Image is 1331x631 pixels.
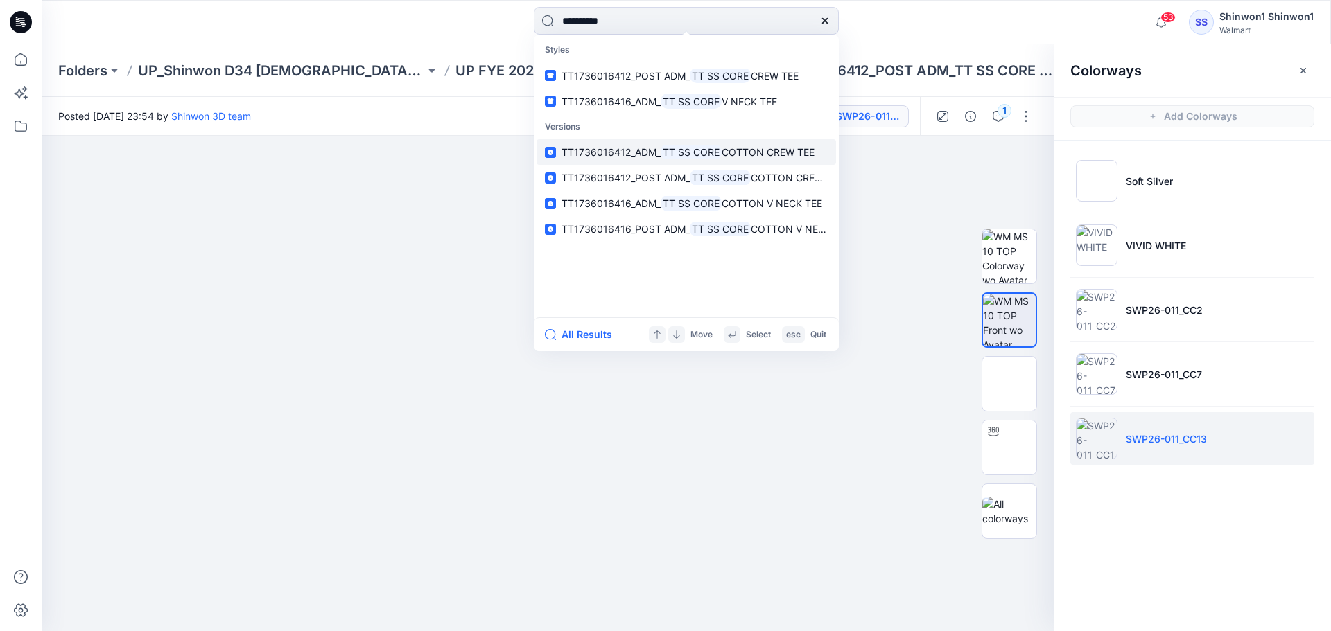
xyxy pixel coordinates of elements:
a: UP FYE 2027 S1 D34 [DEMOGRAPHIC_DATA] Knit Tops [455,61,742,80]
span: CREW TEE [751,70,799,82]
div: SS [1189,10,1214,35]
p: Quit [810,328,826,342]
h2: Colorways [1070,62,1142,79]
span: TT1736016412_ADM_ [562,146,661,158]
span: TT1736016412_POST ADM_ [562,70,690,82]
p: Move [690,328,713,342]
span: COTTON V NECK TEE [751,223,851,235]
span: TT1736016416_ADM_ [562,96,661,107]
span: COTTON V NECK TEE [722,197,822,209]
p: VIVID WHITE [1126,238,1186,253]
mark: TT SS CORE [661,94,722,109]
a: TT1736016412_POST ADM_TT SS CORECREW TEE [537,63,836,89]
img: WM MS 10 TOP Front wo Avatar [983,294,1036,346]
button: 1 [987,105,1009,127]
p: Select [746,328,771,342]
span: V NECK TEE [722,96,777,107]
span: TT1736016416_POST ADM_ [562,223,690,235]
button: SWP26-011_CC13 [812,105,909,127]
a: Folders [58,61,107,80]
span: Posted [DATE] 23:54 by [58,109,251,123]
mark: TT SS CORE [690,170,751,186]
img: WM MS 10 TOP Colorway wo Avatar [982,229,1036,283]
p: TT1736016412_POST ADM_TT SS CORE CREW TEE [773,61,1060,80]
span: TT1736016416_ADM_ [562,197,661,209]
a: TT1736016412_ADM_TT SS CORECOTTON CREW TEE [537,139,836,165]
a: TT1736016416_ADM_TT SS COREV NECK TEE [537,89,836,114]
span: 53 [1160,12,1176,23]
button: Details [959,105,982,127]
span: COTTON CREW TEE [722,146,815,158]
a: TT1736016416_POST ADM_TT SS CORECOTTON V NECK TEE [537,216,836,242]
a: Shinwon 3D team [171,110,251,122]
span: COTTON CREW TEE [751,172,844,184]
div: 1 [998,104,1011,118]
p: Soft Silver [1126,174,1173,188]
mark: TT SS CORE [661,195,722,211]
span: TT1736016412_POST ADM_ [562,172,690,184]
img: SWP26-011_CC7 [1076,353,1117,395]
button: All Results [545,326,621,343]
img: SWP26-011_CC2 [1076,289,1117,330]
img: VIVID WHITE [1076,224,1117,266]
p: SWP26-011_CC7 [1126,367,1202,382]
a: TT1736016416_ADM_TT SS CORECOTTON V NECK TEE [537,190,836,216]
p: Styles [537,37,836,63]
mark: TT SS CORE [690,221,751,237]
img: Soft Silver [1076,160,1117,202]
div: Walmart [1219,25,1314,35]
mark: TT SS CORE [661,144,722,160]
p: SWP26-011_CC2 [1126,303,1203,317]
div: Shinwon1 Shinwon1 [1219,8,1314,25]
a: UP_Shinwon D34 [DEMOGRAPHIC_DATA] Knit Tops [138,61,425,80]
p: esc [786,328,801,342]
a: TT1736016412_POST ADM_TT SS CORECOTTON CREW TEE [537,165,836,190]
mark: TT SS CORE [690,68,751,84]
img: SWP26-011_CC13 [1076,418,1117,459]
p: SWP26-011_CC13 [1126,432,1207,446]
div: SWP26-011_CC13 [836,109,900,124]
img: All colorways [982,497,1036,526]
p: Versions [537,114,836,140]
